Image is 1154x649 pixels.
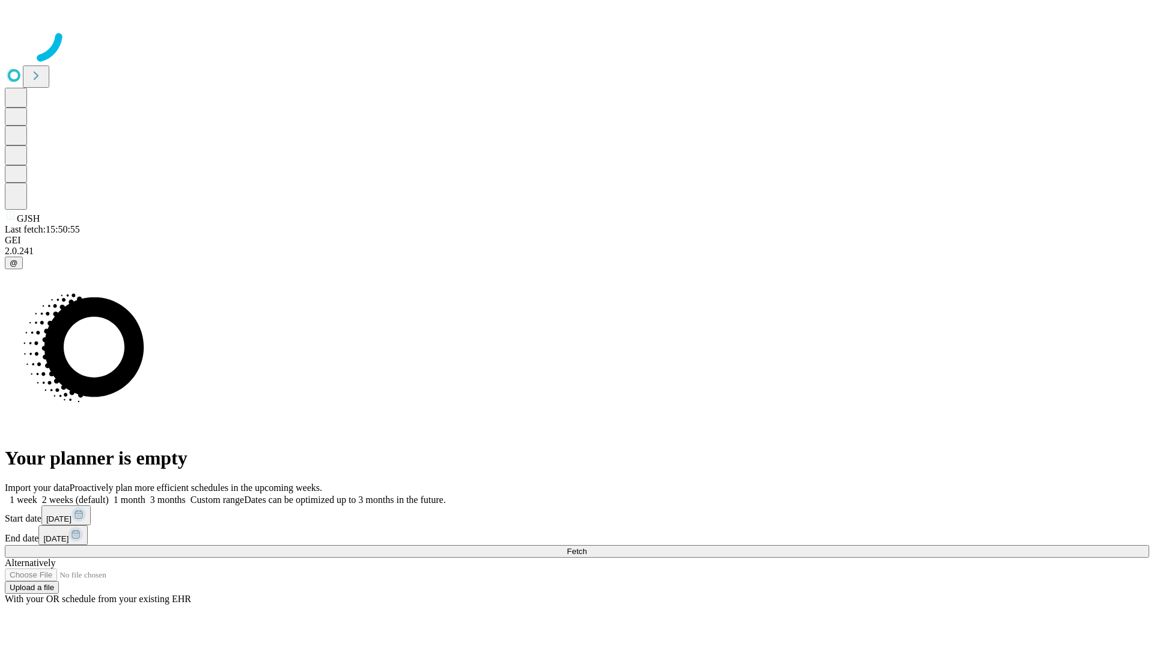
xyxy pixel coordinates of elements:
[5,224,80,234] span: Last fetch: 15:50:55
[38,525,88,545] button: [DATE]
[5,505,1149,525] div: Start date
[114,495,145,505] span: 1 month
[5,594,191,604] span: With your OR schedule from your existing EHR
[150,495,186,505] span: 3 months
[567,547,587,556] span: Fetch
[5,525,1149,545] div: End date
[191,495,244,505] span: Custom range
[41,505,91,525] button: [DATE]
[5,257,23,269] button: @
[70,483,322,493] span: Proactively plan more efficient schedules in the upcoming weeks.
[5,235,1149,246] div: GEI
[42,495,109,505] span: 2 weeks (default)
[5,545,1149,558] button: Fetch
[5,483,70,493] span: Import your data
[5,447,1149,469] h1: Your planner is empty
[10,258,18,267] span: @
[46,514,72,523] span: [DATE]
[244,495,445,505] span: Dates can be optimized up to 3 months in the future.
[5,558,55,568] span: Alternatively
[5,246,1149,257] div: 2.0.241
[17,213,40,224] span: GJSH
[43,534,69,543] span: [DATE]
[10,495,37,505] span: 1 week
[5,581,59,594] button: Upload a file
